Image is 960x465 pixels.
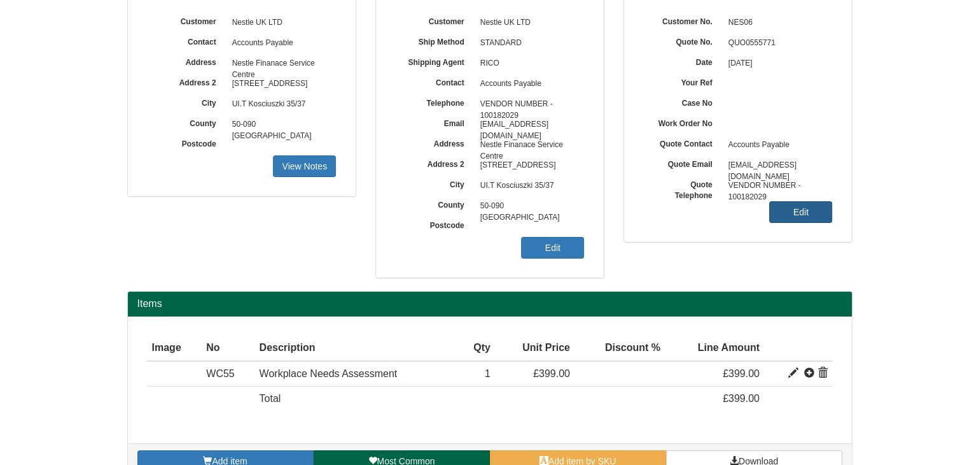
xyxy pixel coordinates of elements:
span: Accounts Payable [474,74,585,94]
label: City [395,176,474,190]
span: [DATE] [722,54,833,74]
span: £399.00 [533,368,570,379]
label: Quote Telephone [643,176,722,201]
label: City [147,94,226,109]
th: Qty [458,336,496,361]
label: Quote No. [643,33,722,48]
label: Address 2 [395,155,474,170]
label: Customer [147,13,226,27]
span: 50-090 [GEOGRAPHIC_DATA] [226,115,337,135]
h2: Items [137,298,842,310]
span: RICO [474,54,585,74]
a: Edit [521,237,584,259]
th: Image [147,336,202,361]
a: View Notes [273,155,336,177]
span: [EMAIL_ADDRESS][DOMAIN_NAME] [722,155,833,176]
th: Description [254,336,459,361]
label: Quote Email [643,155,722,170]
label: Address 2 [147,74,226,89]
a: Edit [769,201,832,223]
label: Case No [643,94,722,109]
th: Line Amount [665,336,765,361]
span: Accounts Payable [722,135,833,155]
th: Unit Price [496,336,575,361]
span: Workplace Needs Assessment [260,368,398,379]
label: Quote Contact [643,135,722,150]
span: [STREET_ADDRESS] [474,155,585,176]
span: Nestle UK LTD [474,13,585,33]
label: Date [643,54,722,68]
label: Postcode [147,135,226,150]
label: Contact [395,74,474,89]
span: £399.00 [723,393,760,404]
label: Work Order No [643,115,722,129]
label: County [395,196,474,211]
td: Total [254,387,459,411]
label: Shipping Agent [395,54,474,68]
label: Contact [147,33,226,48]
label: Postcode [395,217,474,231]
label: County [147,115,226,129]
span: VENDOR NUMBER - 100182029 [474,94,585,115]
label: Address [395,135,474,150]
th: Discount % [575,336,665,361]
span: QUO0555771 [722,33,833,54]
label: Ship Method [395,33,474,48]
th: No [201,336,254,361]
span: STANDARD [474,33,585,54]
label: Your Ref [643,74,722,89]
label: Email [395,115,474,129]
span: Nestle Finanace Service Centre [474,135,585,155]
label: Address [147,54,226,68]
label: Customer [395,13,474,27]
span: Nestle Finanace Service Centre [226,54,337,74]
span: UI.T Kosciuszki 35/37 [474,176,585,196]
span: £399.00 [723,368,760,379]
span: Nestle UK LTD [226,13,337,33]
span: [STREET_ADDRESS] [226,74,337,94]
span: Accounts Payable [226,33,337,54]
span: 50-090 [GEOGRAPHIC_DATA] [474,196,585,217]
span: UI.T Kosciuszki 35/37 [226,94,337,115]
span: NES06 [722,13,833,33]
label: Customer No. [643,13,722,27]
label: Telephone [395,94,474,109]
td: WC55 [201,361,254,387]
span: VENDOR NUMBER - 100182029 [722,176,833,196]
span: 1 [485,368,490,379]
span: [EMAIL_ADDRESS][DOMAIN_NAME] [474,115,585,135]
